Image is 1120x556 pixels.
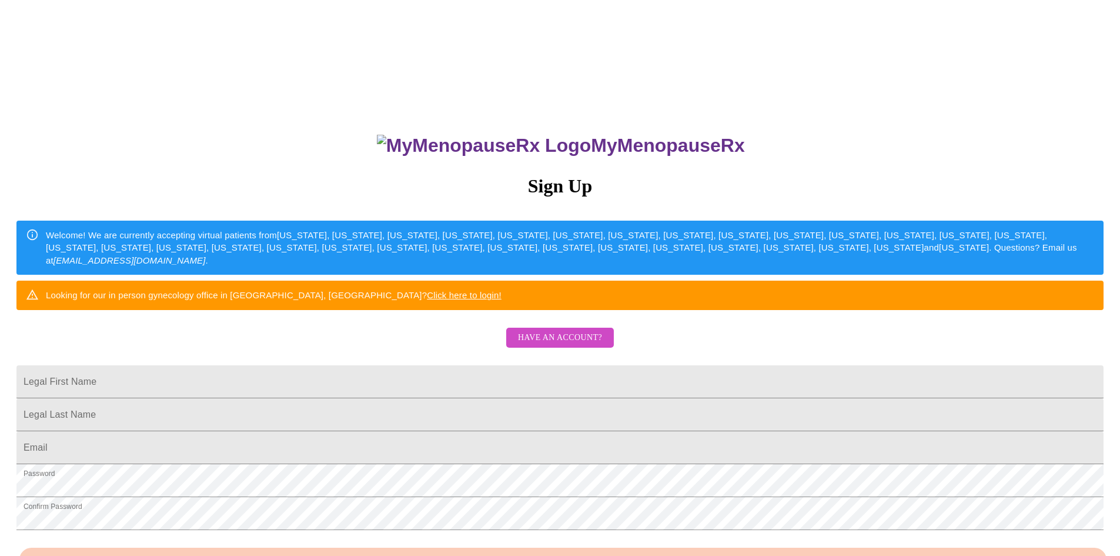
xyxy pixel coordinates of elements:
span: Have an account? [518,331,602,345]
em: [EMAIL_ADDRESS][DOMAIN_NAME] [54,255,206,265]
h3: Sign Up [16,175,1104,197]
button: Have an account? [506,328,614,348]
div: Looking for our in person gynecology office in [GEOGRAPHIC_DATA], [GEOGRAPHIC_DATA]? [46,284,502,306]
a: Click here to login! [427,290,502,300]
h3: MyMenopauseRx [18,135,1104,157]
a: Have an account? [503,341,617,351]
img: MyMenopauseRx Logo [377,135,591,157]
div: Welcome! We are currently accepting virtual patients from [US_STATE], [US_STATE], [US_STATE], [US... [46,224,1094,271]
